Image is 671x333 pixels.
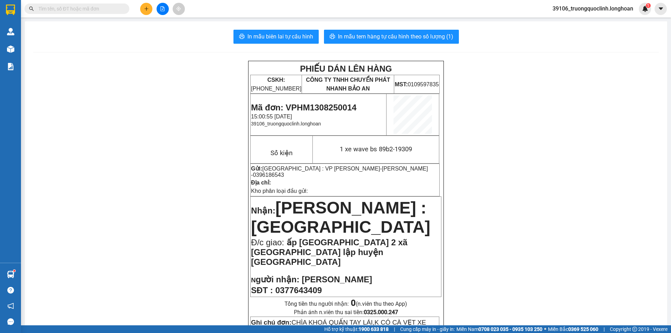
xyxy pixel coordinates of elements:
[324,30,459,44] button: printerIn mẫu tem hàng tự cấu hình theo số lượng (1)
[294,309,398,316] span: Phản ánh n.viên thu sai tiền:
[359,326,389,332] strong: 1900 633 818
[6,5,15,15] img: logo-vxr
[7,271,14,278] img: warehouse-icon
[251,188,308,194] span: Kho phân loại đầu gửi:
[300,64,392,73] strong: PHIẾU DÁN LÊN HÀNG
[251,319,291,326] strong: Ghi chú đơn:
[256,275,300,284] span: gười nhận:
[262,166,380,172] span: [GEOGRAPHIC_DATA] : VP [PERSON_NAME]
[658,6,664,12] span: caret-down
[655,3,667,15] button: caret-down
[351,298,356,308] strong: 0
[456,325,542,333] span: Miền Nam
[233,30,319,44] button: printerIn mẫu biên lai tự cấu hình
[394,325,395,333] span: |
[251,285,273,295] strong: SĐT :
[29,6,34,11] span: search
[251,103,356,112] span: Mã đơn: VPHM1308250014
[140,3,152,15] button: plus
[7,287,14,294] span: question-circle
[38,5,121,13] input: Tìm tên, số ĐT hoặc mã đơn
[270,149,293,157] span: Số kiện
[340,145,412,153] span: 1 xe wave bs 89b2-19309
[7,318,14,325] span: message
[351,301,407,307] span: (n.viên thu theo App)
[364,309,398,316] strong: 0325.000.247
[251,180,271,186] strong: Địa chỉ:
[7,63,14,70] img: solution-icon
[632,327,637,332] span: copyright
[247,32,313,41] span: In mẫu biên lai tự cấu hình
[253,172,284,178] span: 0396186543
[251,166,428,178] span: -
[251,206,275,215] span: Nhận:
[251,166,262,172] strong: Gửi:
[173,3,185,15] button: aim
[251,276,299,284] strong: N
[251,198,430,236] span: [PERSON_NAME] : [GEOGRAPHIC_DATA]
[251,114,292,120] span: 15:00:55 [DATE]
[13,270,15,272] sup: 1
[547,4,639,13] span: 39106_truongquoclinh.longhoan
[330,34,335,40] span: printer
[604,325,605,333] span: |
[160,6,165,11] span: file-add
[275,285,322,295] span: 0377643409
[478,326,542,332] strong: 0708 023 035 - 0935 103 250
[284,301,407,307] span: Tổng tiền thu người nhận:
[647,3,649,8] span: 1
[338,32,453,41] span: In mẫu tem hàng tự cấu hình theo số lượng (1)
[176,6,181,11] span: aim
[251,166,428,178] span: [PERSON_NAME] -
[251,238,286,247] span: Đ/c giao:
[7,303,14,309] span: notification
[544,328,546,331] span: ⚪️
[306,77,390,92] span: CÔNG TY TNHH CHUYỂN PHÁT NHANH BẢO AN
[302,275,372,284] span: [PERSON_NAME]
[251,319,426,326] span: CHÌA KHOÁ QUẤN TAY LÁI,K CÓ CÀ VẸT XE
[144,6,149,11] span: plus
[395,81,439,87] span: 0109597835
[568,326,598,332] strong: 0369 525 060
[157,3,169,15] button: file-add
[646,3,651,8] sup: 1
[239,34,245,40] span: printer
[251,77,301,92] span: [PHONE_NUMBER]
[324,325,389,333] span: Hỗ trợ kỹ thuật:
[395,81,407,87] strong: MST:
[251,121,321,126] span: 39106_truongquoclinh.longhoan
[267,77,285,83] strong: CSKH:
[251,238,407,267] span: ấp [GEOGRAPHIC_DATA] 2 xã [GEOGRAPHIC_DATA] lập huyện [GEOGRAPHIC_DATA]
[7,45,14,53] img: warehouse-icon
[548,325,598,333] span: Miền Bắc
[7,28,14,35] img: warehouse-icon
[642,6,648,12] img: icon-new-feature
[400,325,455,333] span: Cung cấp máy in - giấy in:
